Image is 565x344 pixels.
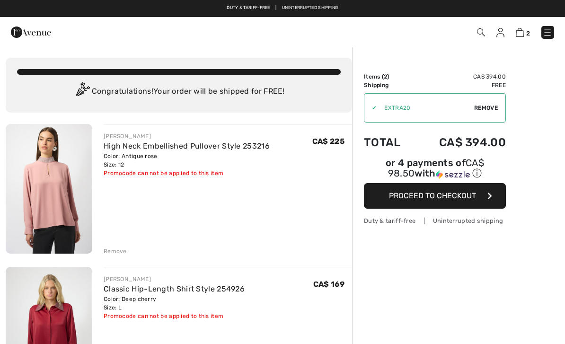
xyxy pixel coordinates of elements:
[496,28,504,37] img: My Info
[104,152,270,169] div: Color: Antique rose Size: 12
[364,81,414,89] td: Shipping
[364,126,414,159] td: Total
[414,81,506,89] td: Free
[414,72,506,81] td: CA$ 394.00
[436,170,470,179] img: Sezzle
[104,247,127,256] div: Remove
[313,280,344,289] span: CA$ 169
[516,28,524,37] img: Shopping Bag
[104,132,270,141] div: [PERSON_NAME]
[17,82,341,101] div: Congratulations! Your order will be shipped for FREE!
[312,137,344,146] span: CA$ 225
[364,104,377,112] div: ✔
[477,28,485,36] img: Search
[104,295,245,312] div: Color: Deep cherry Size: L
[364,216,506,225] div: Duty & tariff-free | Uninterrupted shipping
[364,183,506,209] button: Proceed to Checkout
[11,23,51,42] img: 1ère Avenue
[73,82,92,101] img: Congratulation2.svg
[543,28,552,37] img: Menu
[104,275,245,283] div: [PERSON_NAME]
[526,30,530,37] span: 2
[104,141,270,150] a: High Neck Embellished Pullover Style 253216
[364,72,414,81] td: Items ( )
[104,284,245,293] a: Classic Hip-Length Shirt Style 254926
[474,104,498,112] span: Remove
[6,124,92,254] img: High Neck Embellished Pullover Style 253216
[389,191,476,200] span: Proceed to Checkout
[414,126,506,159] td: CA$ 394.00
[516,26,530,38] a: 2
[11,27,51,36] a: 1ère Avenue
[104,169,270,177] div: Promocode can not be applied to this item
[384,73,387,80] span: 2
[364,159,506,180] div: or 4 payments of with
[377,94,474,122] input: Promo code
[364,159,506,183] div: or 4 payments ofCA$ 98.50withSezzle Click to learn more about Sezzle
[104,312,245,320] div: Promocode can not be applied to this item
[388,157,484,179] span: CA$ 98.50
